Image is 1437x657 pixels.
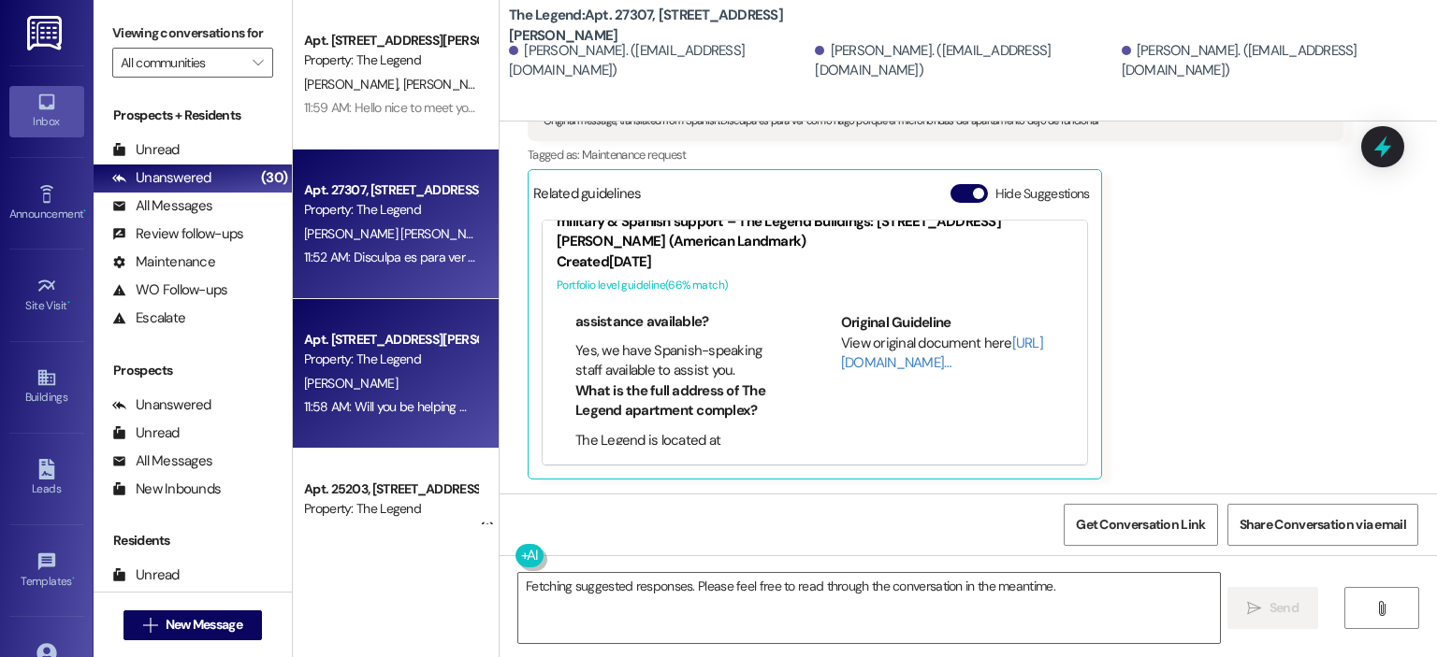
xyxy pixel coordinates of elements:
img: ResiDesk Logo [27,16,65,50]
div: 11:58 AM: Will you be helping me with that issue? [304,398,564,415]
div: Property: The Legend [304,50,477,70]
span: Share Conversation via email [1240,515,1406,535]
label: Hide Suggestions [995,184,1090,204]
button: New Message [123,610,262,640]
div: New Inbounds [112,479,221,499]
div: Property: The Legend [304,499,477,519]
a: Site Visit • [9,270,84,321]
div: Rent due 1st, late fees 4th, multiple payment methods, 2nd chance leasing, military & Spanish sup... [557,192,1073,251]
button: Get Conversation Link [1064,504,1217,546]
div: 11:52 AM: Disculpa es para ver como hago porque el microhondas del apartamento dejo de funcionar [304,249,852,265]
div: Property: The Legend [304,350,477,369]
a: Leads [9,453,84,504]
div: Apt. 25203, [STREET_ADDRESS][PERSON_NAME] [304,479,477,499]
i:  [253,55,263,70]
span: Get Conversation Link [1076,515,1205,535]
input: All communities [121,48,243,78]
div: Maintenance [112,252,215,272]
div: Unread [112,565,180,585]
span: [PERSON_NAME] [304,76,403,93]
div: Escalate [112,308,185,328]
span: • [72,572,75,585]
a: [URL][DOMAIN_NAME]… [841,334,1043,372]
div: Prospects + Residents [94,106,292,125]
a: Buildings [9,362,84,412]
div: All Messages [112,451,212,471]
i:  [1247,601,1261,616]
i:  [143,618,157,633]
div: [PERSON_NAME]. ([EMAIL_ADDRESS][DOMAIN_NAME]) [1122,41,1423,81]
div: [PERSON_NAME]. ([EMAIL_ADDRESS][DOMAIN_NAME]) [815,41,1116,81]
i:  [1374,601,1388,616]
li: Yes, we have Spanish-speaking staff available to assist you. [575,341,790,381]
div: Unanswered [112,168,211,188]
a: Inbox [9,86,84,136]
div: (30) [256,164,292,193]
span: [PERSON_NAME] [304,524,403,541]
div: Tagged as: [528,141,1343,168]
div: (30) [256,589,292,618]
span: Maintenance request [582,147,687,163]
div: Apt. 27307, [STREET_ADDRESS][PERSON_NAME] [304,180,477,200]
sub: Original message, translated from Spanish : Disculpa es para ver como hago porque el microhondas ... [544,114,1099,127]
div: Unanswered [112,395,211,415]
span: Send [1270,598,1299,618]
div: Unread [112,423,180,443]
span: [PERSON_NAME] [403,524,497,541]
b: Original Guideline [841,313,951,332]
div: WO Follow-ups [112,280,227,300]
div: View original document here [841,334,1074,374]
span: [PERSON_NAME] [403,76,497,93]
div: Related guidelines [533,184,642,211]
div: Apt. [STREET_ADDRESS][PERSON_NAME] [304,330,477,350]
span: [PERSON_NAME] [304,375,398,392]
div: Residents [94,531,292,550]
div: Property: The Legend [304,200,477,220]
span: • [67,296,70,309]
button: Share Conversation via email [1227,504,1418,546]
span: New Message [166,615,242,635]
li: What is the full address of The Legend apartment complex? [575,381,790,421]
button: Send [1227,587,1318,629]
span: [PERSON_NAME] [PERSON_NAME] [304,225,500,242]
div: All Messages [112,196,212,216]
label: Viewing conversations for [112,19,273,48]
div: Portfolio level guideline ( 66 % match) [557,276,1073,295]
a: Templates • [9,546,84,596]
b: The Legend: Apt. 27307, [STREET_ADDRESS][PERSON_NAME] [509,6,883,46]
textarea: Fetching suggested responses. Please feel free to read through the conversation in the meantime. [518,573,1219,643]
div: Unread [112,140,180,160]
div: 11:59 AM: Hello nice to meet you! [304,99,478,116]
div: Created [DATE] [557,252,1073,272]
div: Review follow-ups [112,224,243,244]
div: [PERSON_NAME]. ([EMAIL_ADDRESS][DOMAIN_NAME]) [509,41,810,81]
li: The Legend is located at [STREET_ADDRESS][PERSON_NAME]. [575,431,790,491]
div: Apt. [STREET_ADDRESS][PERSON_NAME] [304,31,477,50]
span: • [83,205,86,218]
div: Prospects [94,361,292,380]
